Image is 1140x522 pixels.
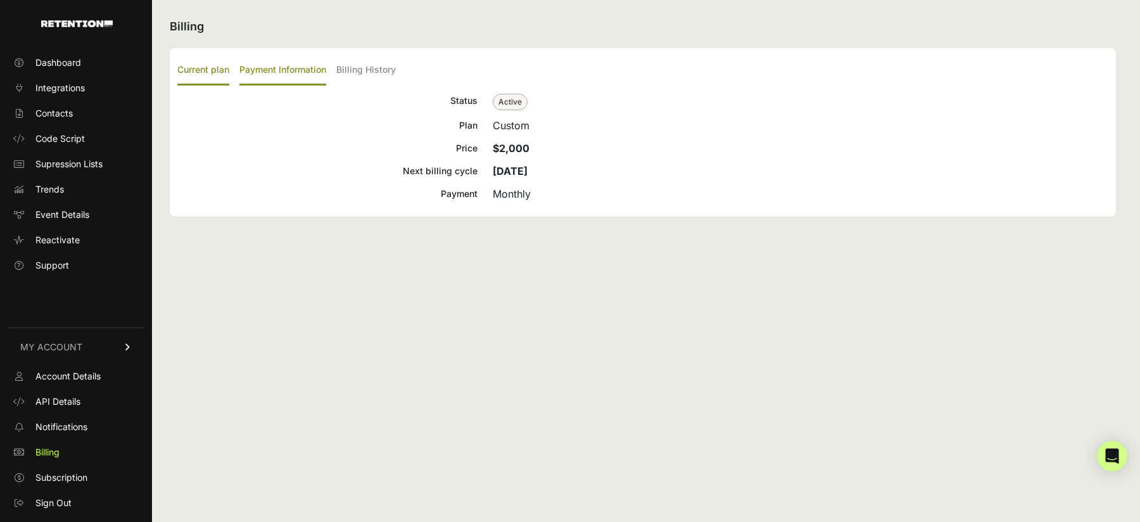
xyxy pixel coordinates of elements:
span: Contacts [35,107,73,120]
span: Trends [35,183,64,196]
a: Sign Out [8,493,144,513]
div: Price [177,141,478,156]
label: Billing History [336,56,396,86]
span: Sign Out [35,497,72,509]
a: MY ACCOUNT [8,328,144,366]
span: Code Script [35,132,85,145]
h2: Billing [170,18,1116,35]
span: Support [35,259,69,272]
strong: $2,000 [493,142,529,155]
img: Retention.com [41,20,113,27]
div: Status [177,93,478,110]
a: Event Details [8,205,144,225]
label: Current plan [177,56,229,86]
a: Contacts [8,103,144,124]
div: Custom [493,118,1108,133]
label: Payment Information [239,56,326,86]
div: Plan [177,118,478,133]
a: Billing [8,442,144,462]
a: Trends [8,179,144,200]
span: Reactivate [35,234,80,246]
span: Billing [35,446,60,459]
span: MY ACCOUNT [20,341,82,353]
div: Next billing cycle [177,163,478,179]
a: Notifications [8,417,144,437]
a: Code Script [8,129,144,149]
span: Event Details [35,208,89,221]
span: Account Details [35,370,101,383]
a: Subscription [8,468,144,488]
span: Active [493,94,528,110]
strong: [DATE] [493,165,528,177]
span: Subscription [35,471,87,484]
a: Support [8,255,144,276]
span: Integrations [35,82,85,94]
a: Integrations [8,78,144,98]
div: Payment [177,186,478,201]
div: Open Intercom Messenger [1097,441,1127,471]
a: Account Details [8,366,144,386]
span: Supression Lists [35,158,103,170]
span: Dashboard [35,56,81,69]
span: Notifications [35,421,87,433]
a: Dashboard [8,53,144,73]
span: API Details [35,395,80,408]
a: Reactivate [8,230,144,250]
div: Monthly [493,186,1108,201]
a: Supression Lists [8,154,144,174]
a: API Details [8,392,144,412]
